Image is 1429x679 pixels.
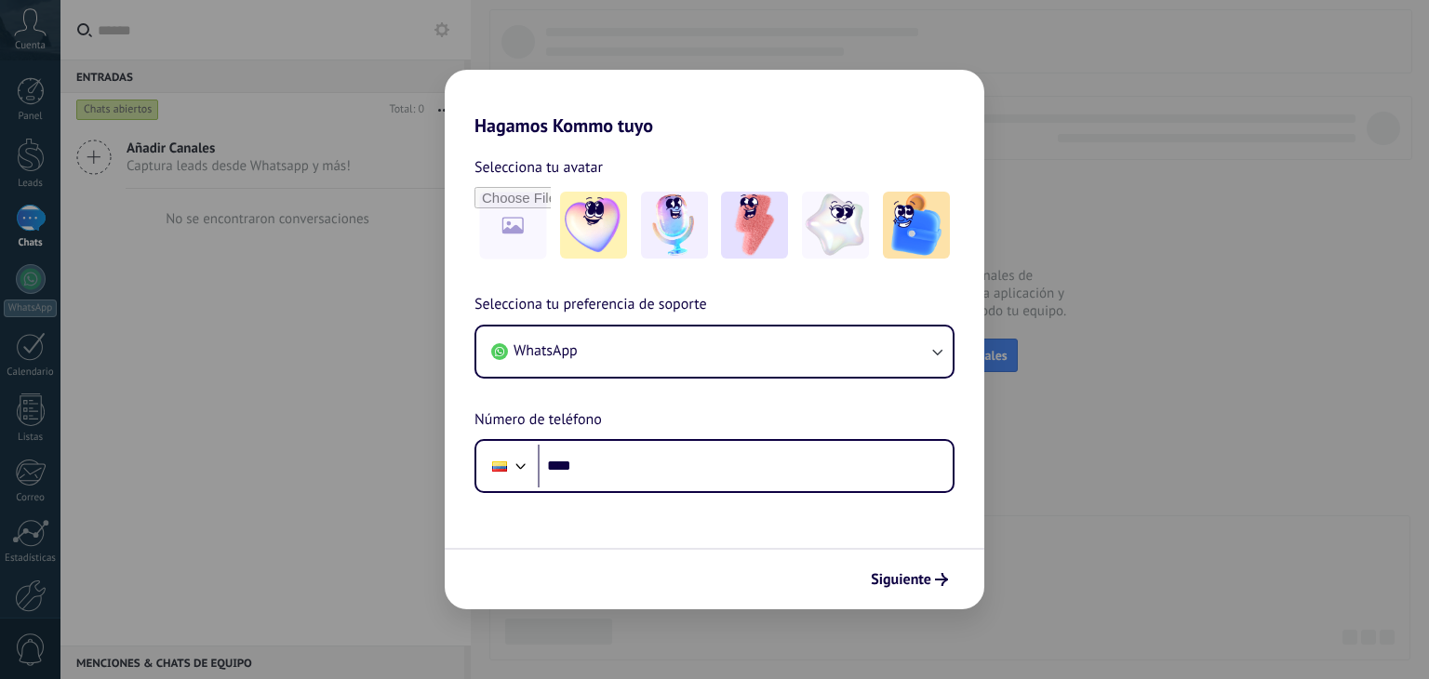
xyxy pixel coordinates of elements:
[445,70,984,137] h2: Hagamos Kommo tuyo
[721,192,788,259] img: -3.jpeg
[883,192,950,259] img: -5.jpeg
[474,293,707,317] span: Selecciona tu preferencia de soporte
[474,408,602,433] span: Número de teléfono
[474,155,603,180] span: Selecciona tu avatar
[482,446,517,486] div: Ecuador: + 593
[476,326,953,377] button: WhatsApp
[871,573,931,586] span: Siguiente
[560,192,627,259] img: -1.jpeg
[802,192,869,259] img: -4.jpeg
[862,564,956,595] button: Siguiente
[514,341,578,360] span: WhatsApp
[641,192,708,259] img: -2.jpeg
